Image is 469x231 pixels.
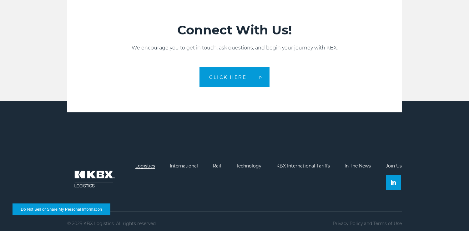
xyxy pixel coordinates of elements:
a: Technology [236,163,261,169]
span: CLICK HERE [209,75,246,80]
a: Join Us [386,163,402,169]
a: Rail [213,163,221,169]
a: Privacy Policy [333,221,363,226]
a: International [170,163,198,169]
a: CLICK HERE arrow arrow [199,67,270,87]
span: and [364,221,372,226]
h2: Connect With Us! [67,22,402,38]
a: Terms of Use [373,221,402,226]
a: KBX International Tariffs [276,163,330,169]
img: Linkedin [391,180,396,185]
button: Do Not Sell or Share My Personal Information [13,203,110,215]
a: In The News [345,163,371,169]
p: © 2025 KBX Logistics. All rights reserved. [67,221,157,226]
p: We encourage you to get in touch, ask questions, and begin your journey with KBX. [67,44,402,52]
a: Logistics [135,163,155,169]
img: kbx logo [67,163,120,195]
